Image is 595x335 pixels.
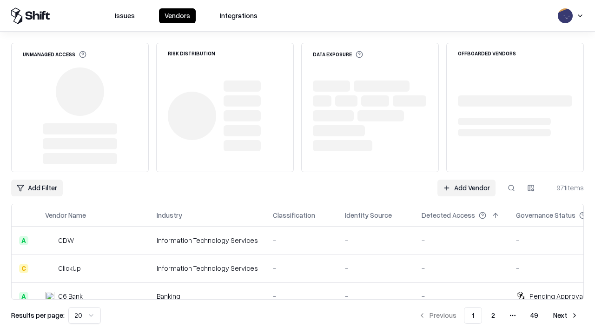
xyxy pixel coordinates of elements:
div: Identity Source [345,210,392,220]
div: A [19,292,28,301]
nav: pagination [413,307,584,324]
img: ClickUp [45,264,54,273]
a: Add Vendor [437,180,496,196]
div: - [345,235,407,245]
img: CDW [45,236,54,245]
img: C6 Bank [45,292,54,301]
div: - [422,263,501,273]
div: ClickUp [58,263,81,273]
div: Banking [157,291,258,301]
div: C6 Bank [58,291,83,301]
div: C [19,264,28,273]
button: Next [548,307,584,324]
div: - [273,291,330,301]
div: Detected Access [422,210,475,220]
div: Data Exposure [313,51,363,58]
div: Risk Distribution [168,51,215,56]
button: 1 [464,307,482,324]
div: Vendor Name [45,210,86,220]
div: - [273,263,330,273]
div: Offboarded Vendors [458,51,516,56]
div: Pending Approval [529,291,584,301]
button: Issues [109,8,140,23]
div: CDW [58,235,74,245]
div: - [345,263,407,273]
button: 2 [484,307,502,324]
button: Vendors [159,8,196,23]
p: Results per page: [11,310,65,320]
div: A [19,236,28,245]
div: - [273,235,330,245]
div: - [345,291,407,301]
div: Classification [273,210,315,220]
div: Unmanaged Access [23,51,86,58]
button: 49 [523,307,546,324]
div: - [422,235,501,245]
div: Governance Status [516,210,575,220]
div: - [422,291,501,301]
div: 971 items [547,183,584,193]
button: Integrations [214,8,263,23]
div: Industry [157,210,182,220]
div: Information Technology Services [157,263,258,273]
button: Add Filter [11,180,63,196]
div: Information Technology Services [157,235,258,245]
